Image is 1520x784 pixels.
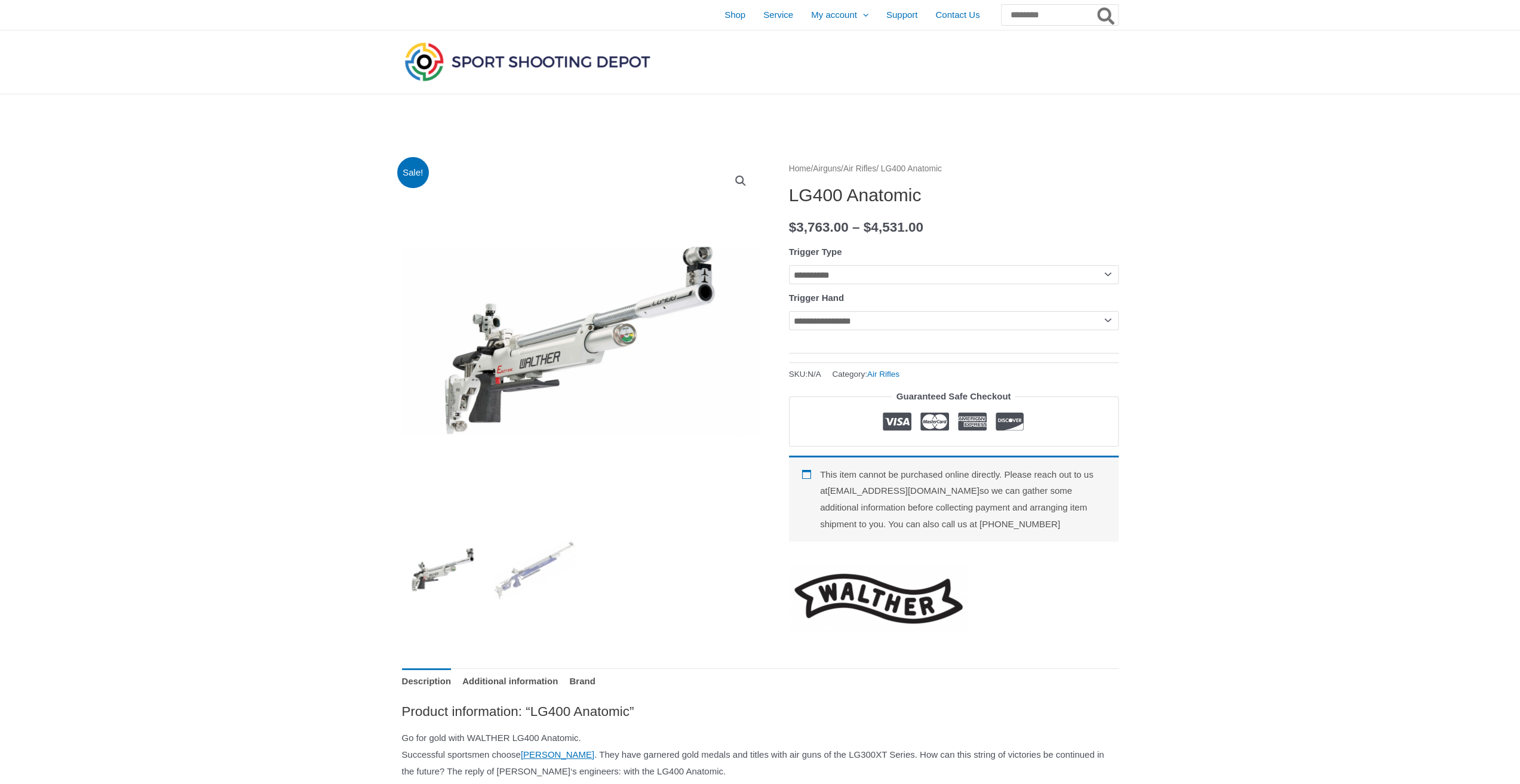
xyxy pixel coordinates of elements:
h1: LG400 Anatomic [789,185,1119,206]
span: – [852,220,860,235]
span: Sale! [397,157,429,189]
h2: Product information: “LG400 Anatomic” [402,703,1119,720]
a: Walther [789,565,968,632]
span: N/A [807,370,821,379]
label: Trigger Type [789,247,842,257]
bdi: 4,531.00 [864,220,923,235]
span: Category: [832,367,899,382]
img: Sport Shooting Depot [402,39,653,84]
a: Description [402,668,452,694]
span: $ [864,220,871,235]
iframe: Customer reviews powered by Trustpilot [789,542,1119,556]
legend: Guaranteed Safe Checkout [892,388,1016,405]
div: This item cannot be purchased online directly. Please reach out to us at [EMAIL_ADDRESS][DOMAIN_N... [789,456,1119,542]
a: View full-screen image gallery [730,170,751,192]
span: $ [789,220,797,235]
p: Go for gold with WALTHER LG400 Anatomic. Successful sportsmen choose . They have garnered gold me... [402,730,1119,780]
a: [PERSON_NAME] [521,749,594,760]
nav: Breadcrumb [789,161,1119,177]
img: LG400 Anatomic [402,528,485,611]
label: Trigger Hand [789,293,845,303]
bdi: 3,763.00 [789,220,849,235]
button: Search [1095,5,1118,25]
a: Additional information [462,668,558,694]
img: LG400 Anatomic - Image 2 [493,528,576,611]
a: Brand [569,668,595,694]
a: Air Rifles [843,164,876,173]
a: Air Rifles [867,370,899,379]
a: Airguns [813,164,841,173]
a: Home [789,164,811,173]
span: SKU: [789,367,821,382]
